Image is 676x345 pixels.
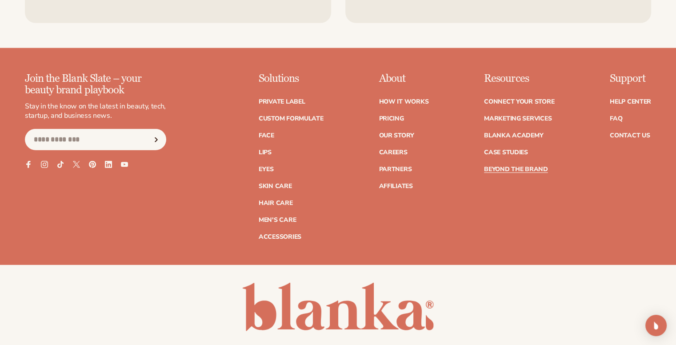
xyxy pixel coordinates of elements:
[259,183,292,189] a: Skin Care
[484,73,554,84] p: Resources
[484,149,528,156] a: Case Studies
[25,73,166,96] p: Join the Blank Slate – your beauty brand playbook
[610,116,622,122] a: FAQ
[379,73,428,84] p: About
[484,166,548,172] a: Beyond the brand
[259,116,324,122] a: Custom formulate
[259,73,324,84] p: Solutions
[645,315,667,336] div: Open Intercom Messenger
[484,132,543,139] a: Blanka Academy
[259,217,296,223] a: Men's Care
[484,99,554,105] a: Connect your store
[259,166,274,172] a: Eyes
[379,149,407,156] a: Careers
[379,116,404,122] a: Pricing
[259,99,305,105] a: Private label
[259,149,272,156] a: Lips
[610,73,651,84] p: Support
[379,99,428,105] a: How It Works
[610,99,651,105] a: Help Center
[25,102,166,120] p: Stay in the know on the latest in beauty, tech, startup, and business news.
[259,234,301,240] a: Accessories
[379,132,414,139] a: Our Story
[379,166,412,172] a: Partners
[259,132,274,139] a: Face
[379,183,412,189] a: Affiliates
[484,116,552,122] a: Marketing services
[146,129,166,150] button: Subscribe
[610,132,650,139] a: Contact Us
[259,200,292,206] a: Hair Care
